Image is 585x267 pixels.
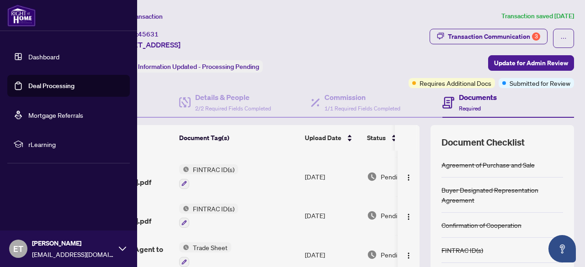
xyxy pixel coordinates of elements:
[113,60,263,73] div: Status:
[301,196,363,236] td: [DATE]
[179,204,238,228] button: Status IconFINTRAC ID(s)
[363,125,441,151] th: Status
[510,78,570,88] span: Submitted for Review
[441,185,563,205] div: Buyer Designated Representation Agreement
[13,242,23,255] span: ET
[381,172,426,182] span: Pending Review
[179,204,189,214] img: Status Icon
[441,136,525,149] span: Document Checklist
[113,39,181,50] span: [STREET_ADDRESS]
[367,172,377,182] img: Document Status
[305,133,341,143] span: Upload Date
[448,29,540,44] div: Transaction Communication
[381,250,426,260] span: Pending Review
[405,252,412,259] img: Logo
[405,213,412,220] img: Logo
[32,249,114,259] span: [EMAIL_ADDRESS][DOMAIN_NAME]
[420,78,491,88] span: Requires Additional Docs
[28,111,83,119] a: Mortgage Referrals
[441,220,521,230] div: Confirmation of Cooperation
[195,92,271,103] h4: Details & People
[560,35,567,42] span: ellipsis
[401,169,416,184] button: Logo
[138,63,259,71] span: Information Updated - Processing Pending
[179,242,189,252] img: Status Icon
[301,125,363,151] th: Upload Date
[367,210,377,220] img: Document Status
[301,157,363,196] td: [DATE]
[501,11,574,21] article: Transaction saved [DATE]
[189,204,238,214] span: FINTRAC ID(s)
[32,238,114,248] span: [PERSON_NAME]
[494,56,568,70] span: Update for Admin Review
[28,52,59,61] a: Dashboard
[488,55,574,71] button: Update for Admin Review
[28,82,74,90] a: Deal Processing
[381,210,426,220] span: Pending Review
[430,29,548,44] button: Transaction Communication3
[7,5,36,26] img: logo
[367,133,386,143] span: Status
[179,164,189,174] img: Status Icon
[175,125,301,151] th: Document Tag(s)
[401,247,416,262] button: Logo
[441,245,483,255] div: FINTRAC ID(s)
[189,164,238,174] span: FINTRAC ID(s)
[179,164,238,189] button: Status IconFINTRAC ID(s)
[138,30,159,38] span: 45631
[189,242,231,252] span: Trade Sheet
[195,105,271,112] span: 2/2 Required Fields Completed
[28,139,123,149] span: rLearning
[179,242,231,267] button: Status IconTrade Sheet
[401,208,416,223] button: Logo
[405,174,412,181] img: Logo
[548,235,576,262] button: Open asap
[532,32,540,41] div: 3
[459,105,481,112] span: Required
[114,12,163,21] span: View Transaction
[324,105,400,112] span: 1/1 Required Fields Completed
[324,92,400,103] h4: Commission
[367,250,377,260] img: Document Status
[441,160,535,170] div: Agreement of Purchase and Sale
[459,92,497,103] h4: Documents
